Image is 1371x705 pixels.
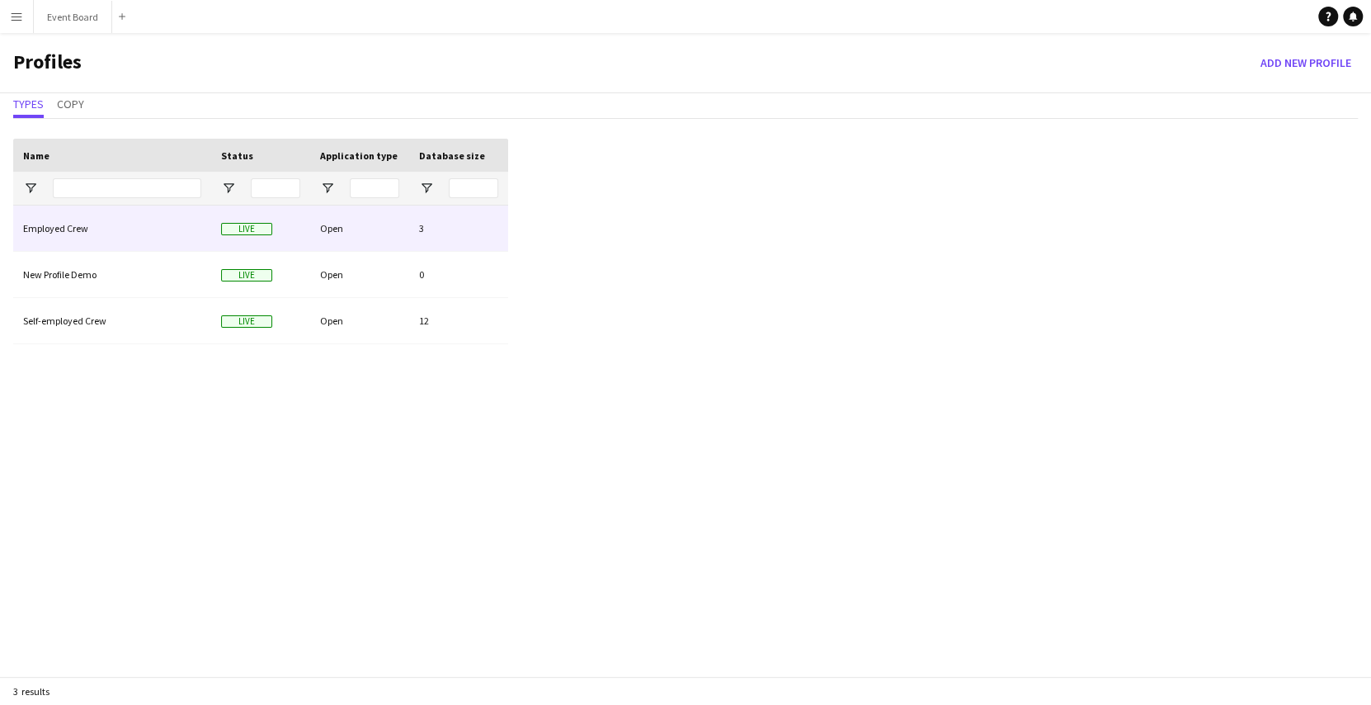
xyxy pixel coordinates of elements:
[13,298,211,343] div: Self-employed Crew
[221,315,272,328] span: Live
[409,206,508,251] div: 3
[419,149,485,162] span: Database size
[34,1,112,33] button: Event Board
[13,50,82,76] h1: Profiles
[310,206,409,251] div: Open
[221,149,253,162] span: Status
[320,149,398,162] span: Application type
[320,181,335,196] button: Open Filter Menu
[419,181,434,196] button: Open Filter Menu
[221,181,236,196] button: Open Filter Menu
[251,178,300,198] input: Status Filter Input
[23,149,49,162] span: Name
[449,178,498,198] input: Database size Filter Input
[350,178,399,198] input: Application type Filter Input
[221,223,272,235] span: Live
[221,269,272,282] span: Live
[13,98,44,110] span: Types
[409,298,508,343] div: 12
[409,252,508,297] div: 0
[23,181,38,196] button: Open Filter Menu
[57,98,84,110] span: Copy
[310,252,409,297] div: Open
[13,252,211,297] div: New Profile Demo
[53,178,201,198] input: Name Filter Input
[1254,50,1358,76] button: Add new Profile
[310,298,409,343] div: Open
[13,206,211,251] div: Employed Crew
